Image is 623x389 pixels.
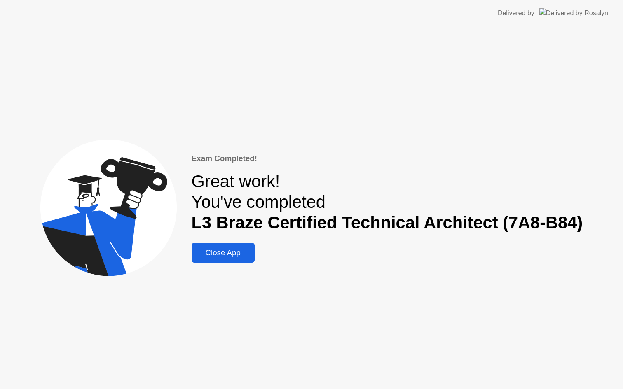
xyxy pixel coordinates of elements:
div: Great work! You've completed [192,171,583,233]
div: Delivered by [498,8,534,18]
b: L3 Braze Certified Technical Architect (7A8-B84) [192,213,583,232]
img: Delivered by Rosalyn [539,8,608,18]
div: Close App [194,248,252,257]
div: Exam Completed! [192,153,583,164]
button: Close App [192,243,255,263]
